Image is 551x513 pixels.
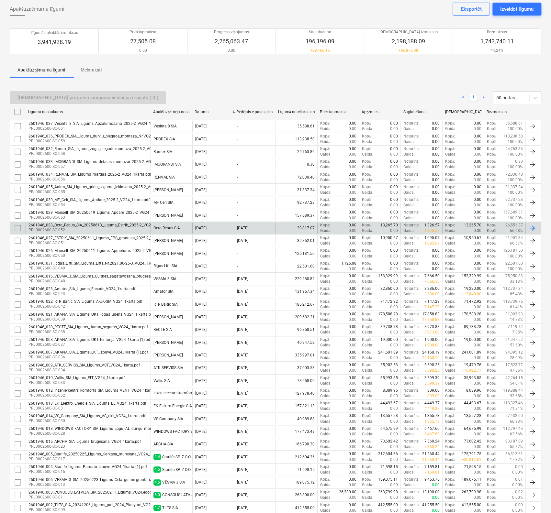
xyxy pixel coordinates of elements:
[487,134,496,139] p: Kopā :
[432,202,440,208] p: 0.00
[275,273,317,284] div: 229,280.82
[10,5,64,13] span: Apakšuzņēmuma līgumi
[362,159,371,164] p: Kopā :
[81,67,102,73] p: Melnraksti
[275,477,317,488] div: 189,075.12
[403,139,415,145] p: Gaida :
[403,190,415,195] p: Gaida :
[487,146,496,152] p: Kopā :
[459,94,467,102] a: Previous page
[508,126,523,132] p: 100.00%
[445,223,455,228] p: Kopā :
[487,184,496,190] p: Kopā :
[390,177,398,183] p: 0.00
[28,210,169,215] div: 2601946_029_Mansell_SIA_20250619_Ligums_Apdare_2025-2_VG24_1karta.pdf
[487,177,496,183] p: Kopā :
[432,146,440,152] p: 0.00
[320,126,332,132] p: Gaida :
[320,110,356,115] div: Priekšapmaksa
[275,299,317,310] div: 185,212.67
[275,146,317,157] div: 24,763.86
[362,184,371,190] p: Kopā :
[320,172,330,177] p: Kopā :
[469,94,477,102] a: Page 1 is your current page
[505,223,523,228] p: 26,551.37
[195,175,207,180] div: [DATE]
[320,223,330,228] p: Kopā :
[275,184,317,195] div: 31,337.34
[379,38,437,45] p: 2,198,188.09
[390,197,398,202] p: 0.00
[487,210,496,215] p: Kopā :
[237,226,248,230] div: [DATE]
[275,388,317,399] div: 127,978.40
[500,5,534,13] div: Izveidot līgumu
[445,159,455,164] p: Kopā :
[348,177,356,183] p: 0.00
[28,202,150,208] p: PRJ0002600-SO-054
[445,197,455,202] p: Kopā :
[275,413,317,424] div: 40,989.88
[432,139,440,145] p: 0.00
[275,337,317,348] div: 40,947.52
[390,139,398,145] p: 0.00
[362,134,371,139] p: Kopā :
[403,110,440,115] div: Saglabāšana
[153,162,181,167] div: IMOGRANDI SIA
[445,215,456,221] p: Gaida :
[505,184,523,190] p: 31,337.34
[403,197,419,202] p: Noturēts :
[31,30,78,36] p: Līgumā noteiktās izmaksas
[445,202,456,208] p: Gaida :
[320,177,332,183] p: Gaida :
[195,226,207,230] div: [DATE]
[445,172,455,177] p: Kopā :
[473,184,481,190] p: 0.00
[508,215,523,221] p: 100.00%
[445,121,455,126] p: Kopā :
[28,185,177,189] div: 2601946_035_Anitra_SIA_Ligums_gridu_seguma_ieklasana_2025-2_VG24_1karta.pdf
[432,121,440,126] p: 0.00
[237,162,238,167] div: -
[403,126,415,132] p: Gaida :
[348,235,356,241] p: 0.00
[480,38,513,45] p: 1,743,740.11
[348,210,356,215] p: 0.00
[275,324,317,335] div: 96,858.51
[28,223,173,227] div: 2601946_028_Octo_Rebus_SIA_20250613_Ligums_Estrik_2025-2_VG24_1karta.pdf
[403,184,419,190] p: Noturēts :
[473,197,481,202] p: 0.00
[445,210,455,215] p: Kopā :
[519,482,551,513] iframe: Chat Widget
[390,228,398,234] p: 0.00
[362,121,371,126] p: Kopā :
[403,152,415,157] p: Gaida :
[432,190,440,195] p: 0.00
[320,184,330,190] p: Kopā :
[380,235,398,241] p: 10,950.67
[348,172,356,177] p: 0.00
[508,139,523,145] p: 100.00%
[403,134,419,139] p: Noturēts :
[403,235,419,241] p: Noturēts :
[28,147,176,151] div: 2601946_032_Ramex_SIA_Ligums_zoga_piegade-montaza_2025-2_VG24_1karta.pdf
[508,190,523,195] p: 100.00%
[362,228,373,234] p: Gaida :
[28,164,175,169] p: PRJ0002600-SO-057
[403,164,415,170] p: Gaida :
[403,210,419,215] p: Noturēts :
[320,121,330,126] p: Kopā :
[28,134,208,138] div: 2601946_036_PRODEX_SIA_Ligums_durvju_piegade_montaza_Nr.VG242601946036_VG24_1.karta.pdf
[195,149,207,154] div: [DATE]
[403,121,419,126] p: Noturēts :
[275,223,317,234] div: 39,817.07
[424,228,440,234] p: 1,326.57
[432,152,440,157] p: 0.00
[390,172,398,177] p: 0.00
[473,210,481,215] p: 0.00
[510,228,523,234] p: 66.68%
[492,3,541,16] button: Izveidot līgumu
[320,197,330,202] p: Kopā :
[320,139,332,145] p: Gaida :
[275,261,317,272] div: 22,501.60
